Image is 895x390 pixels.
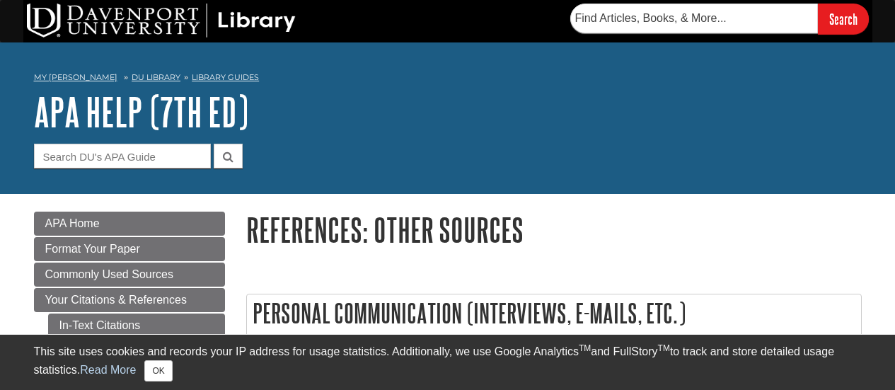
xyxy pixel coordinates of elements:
[45,294,187,306] span: Your Citations & References
[34,288,225,312] a: Your Citations & References
[247,294,861,332] h2: Personal Communication (Interviews, E-mails, Etc.)
[579,343,591,353] sup: TM
[34,90,248,134] a: APA Help (7th Ed)
[34,71,117,84] a: My [PERSON_NAME]
[34,68,862,91] nav: breadcrumb
[80,364,136,376] a: Read More
[246,212,862,248] h1: References: Other Sources
[144,360,172,382] button: Close
[570,4,869,34] form: Searches DU Library's articles, books, and more
[658,343,670,353] sup: TM
[34,144,211,168] input: Search DU's APA Guide
[27,4,296,38] img: DU Library
[192,72,259,82] a: Library Guides
[132,72,180,82] a: DU Library
[34,212,225,236] a: APA Home
[34,263,225,287] a: Commonly Used Sources
[45,268,173,280] span: Commonly Used Sources
[45,243,140,255] span: Format Your Paper
[45,217,100,229] span: APA Home
[34,237,225,261] a: Format Your Paper
[48,314,225,338] a: In-Text Citations
[818,4,869,34] input: Search
[570,4,818,33] input: Find Articles, Books, & More...
[34,343,862,382] div: This site uses cookies and records your IP address for usage statistics. Additionally, we use Goo...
